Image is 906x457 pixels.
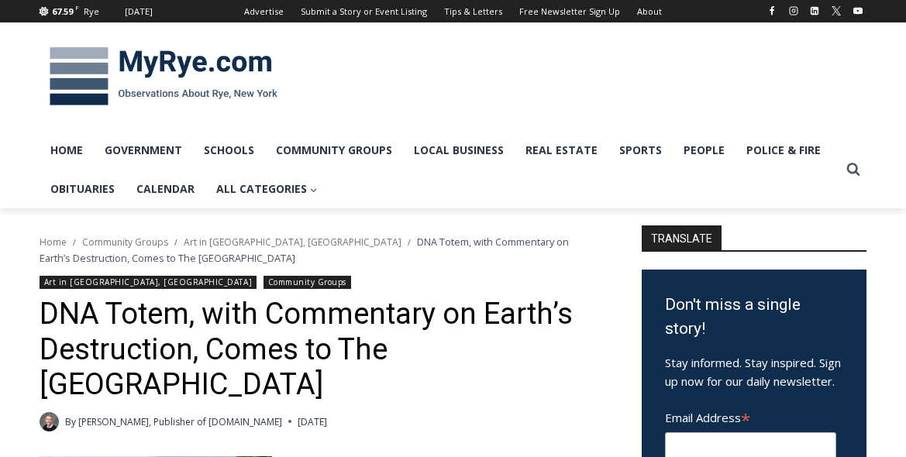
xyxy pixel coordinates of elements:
span: F [75,3,79,12]
a: Community Groups [82,235,168,249]
a: Art in [GEOGRAPHIC_DATA], [GEOGRAPHIC_DATA] [184,235,401,249]
strong: TRANSLATE [642,225,722,250]
a: Government [94,131,193,170]
a: Home [40,131,94,170]
label: Email Address [665,402,836,430]
span: All Categories [216,180,318,198]
a: Sports [608,131,673,170]
a: Real Estate [515,131,608,170]
span: By [65,414,76,429]
a: Community Groups [265,131,403,170]
a: Schools [193,131,265,170]
a: Police & Fire [735,131,832,170]
a: People [673,131,735,170]
span: / [408,237,411,248]
a: Art in [GEOGRAPHIC_DATA], [GEOGRAPHIC_DATA] [40,276,257,289]
span: / [73,237,76,248]
div: Rye [84,5,99,19]
a: X [827,2,846,20]
a: Facebook [763,2,781,20]
a: Author image [40,412,59,431]
a: Home [40,235,67,249]
nav: Breadcrumbs [40,234,601,266]
div: [DATE] [125,5,153,19]
time: [DATE] [298,414,327,429]
span: 67.59 [52,5,73,17]
a: Obituaries [40,170,126,208]
nav: Primary Navigation [40,131,839,209]
p: Stay informed. Stay inspired. Sign up now for our daily newsletter. [665,353,843,390]
h3: Don't miss a single story! [665,293,843,342]
a: Linkedin [805,2,824,20]
span: / [174,237,177,248]
a: Community Groups [264,276,351,289]
a: YouTube [849,2,867,20]
span: DNA Totem, with Commentary on Earth’s Destruction, Comes to The [GEOGRAPHIC_DATA] [40,235,569,264]
a: All Categories [205,170,329,208]
a: [PERSON_NAME], Publisher of [DOMAIN_NAME] [78,415,282,428]
img: MyRye.com [40,36,288,117]
a: Calendar [126,170,205,208]
a: Instagram [784,2,803,20]
h1: DNA Totem, with Commentary on Earth’s Destruction, Comes to The [GEOGRAPHIC_DATA] [40,297,601,403]
button: View Search Form [839,156,867,184]
a: Local Business [403,131,515,170]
